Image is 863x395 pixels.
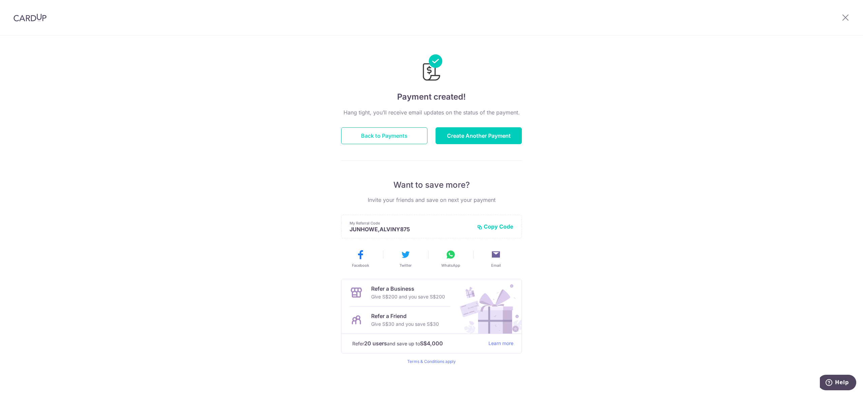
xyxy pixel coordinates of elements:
[407,359,456,364] a: Terms & Conditions apply
[352,339,483,348] p: Refer and save up to
[477,223,513,230] button: Copy Code
[341,108,522,116] p: Hang tight, you’ll receive email updates on the status of the payment.
[371,285,445,293] p: Refer a Business
[13,14,47,22] img: CardUp
[341,196,522,204] p: Invite your friends and save on next your payment
[420,339,443,347] strong: S$4,000
[341,91,522,103] h4: Payment created!
[431,249,471,268] button: WhatsApp
[399,263,412,268] span: Twitter
[341,127,427,144] button: Back to Payments
[491,263,501,268] span: Email
[436,127,522,144] button: Create Another Payment
[371,320,439,328] p: Give S$30 and you save S$30
[350,226,472,233] p: JUNHOWE,ALVINY875
[341,180,522,190] p: Want to save more?
[476,249,516,268] button: Email
[453,279,522,334] img: Refer
[386,249,425,268] button: Twitter
[371,293,445,301] p: Give S$200 and you save S$200
[488,339,513,348] a: Learn more
[364,339,387,347] strong: 20 users
[352,263,369,268] span: Facebook
[340,249,380,268] button: Facebook
[371,312,439,320] p: Refer a Friend
[421,54,442,83] img: Payments
[441,263,460,268] span: WhatsApp
[820,375,856,392] iframe: Opens a widget where you can find more information
[350,220,472,226] p: My Referral Code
